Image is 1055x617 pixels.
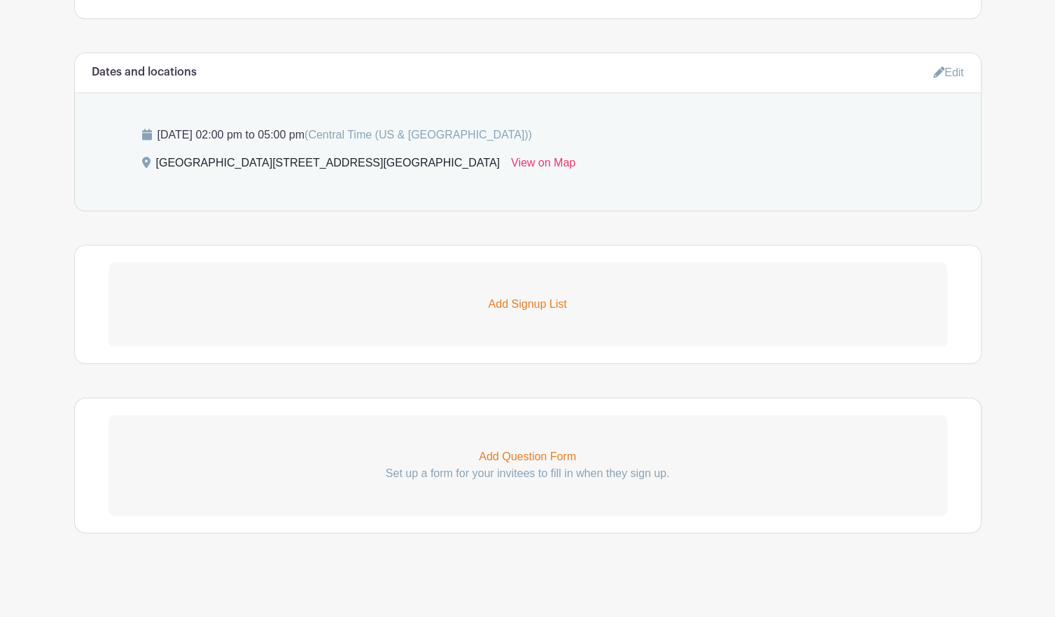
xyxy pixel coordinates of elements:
[109,448,947,465] p: Add Question Form
[933,61,964,84] a: Edit
[109,296,947,313] p: Add Signup List
[305,129,532,141] span: (Central Time (US & [GEOGRAPHIC_DATA]))
[156,155,500,177] div: [GEOGRAPHIC_DATA][STREET_ADDRESS][GEOGRAPHIC_DATA]
[511,155,575,177] a: View on Map
[109,262,947,346] a: Add Signup List
[109,415,947,516] a: Add Question Form Set up a form for your invitees to fill in when they sign up.
[109,465,947,482] p: Set up a form for your invitees to fill in when they sign up.
[142,127,914,143] p: [DATE] 02:00 pm to 05:00 pm
[92,66,197,79] h6: Dates and locations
